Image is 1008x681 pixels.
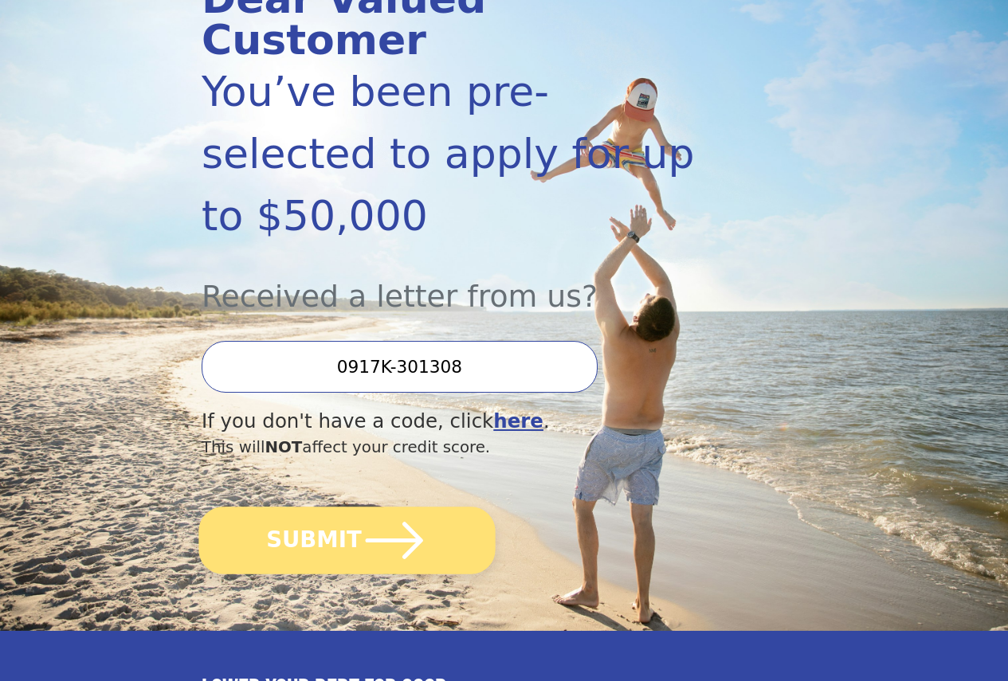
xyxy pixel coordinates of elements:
[202,247,716,319] div: Received a letter from us?
[198,507,495,574] button: SUBMIT
[202,407,716,436] div: If you don't have a code, click .
[202,341,598,393] input: Enter your Offer Code:
[202,61,716,247] div: You’ve been pre-selected to apply for up to $50,000
[202,436,716,460] div: This will affect your credit score.
[493,409,543,432] a: here
[265,438,302,456] span: NOT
